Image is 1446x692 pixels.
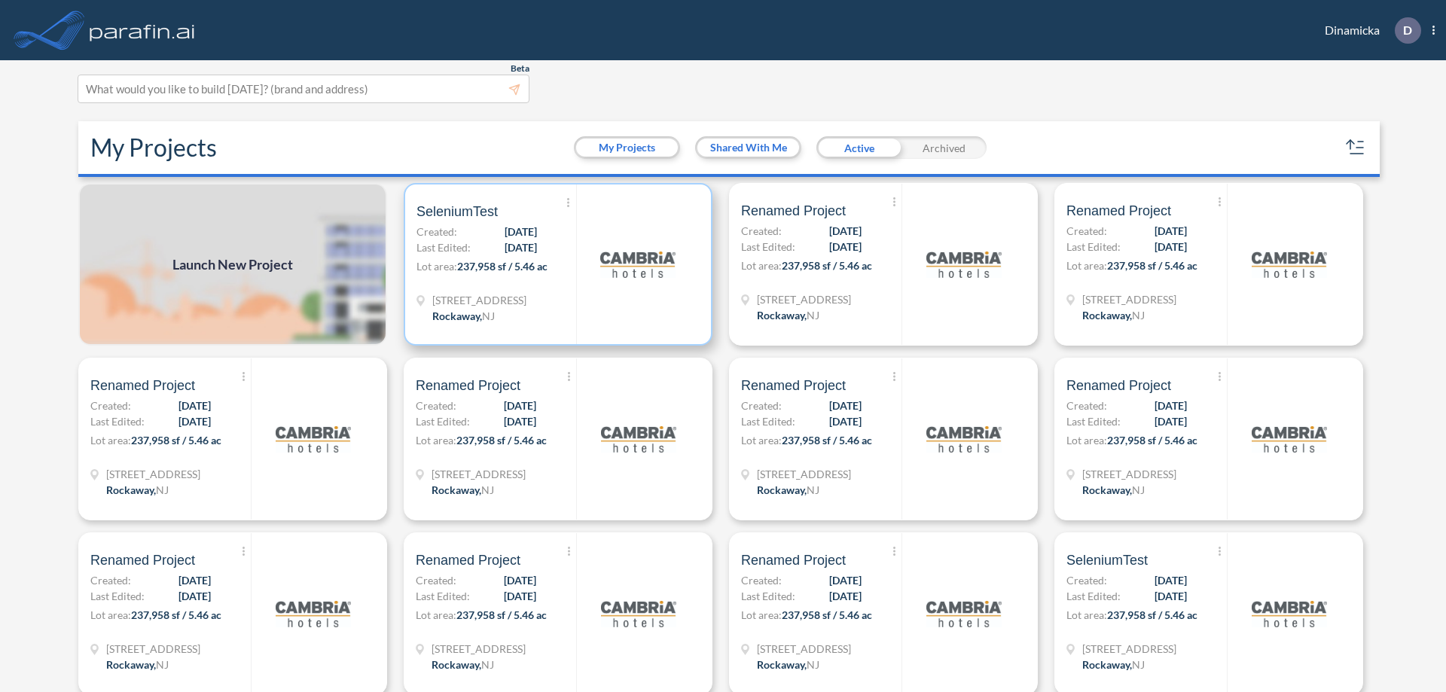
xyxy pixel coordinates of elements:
[1107,259,1197,272] span: 237,958 sf / 5.46 ac
[90,376,195,395] span: Renamed Project
[504,413,536,429] span: [DATE]
[432,292,526,308] span: 321 Mt Hope Ave
[178,413,211,429] span: [DATE]
[1066,572,1107,588] span: Created:
[1066,223,1107,239] span: Created:
[757,309,807,322] span: Rockaway ,
[106,483,156,496] span: Rockaway ,
[90,588,145,604] span: Last Edited:
[131,434,221,447] span: 237,958 sf / 5.46 ac
[1066,376,1171,395] span: Renamed Project
[106,657,169,672] div: Rockaway, NJ
[741,239,795,255] span: Last Edited:
[1082,482,1145,498] div: Rockaway, NJ
[1082,307,1145,323] div: Rockaway, NJ
[1155,572,1187,588] span: [DATE]
[481,658,494,671] span: NJ
[782,259,872,272] span: 237,958 sf / 5.46 ac
[757,641,851,657] span: 321 Mt Hope Ave
[90,133,217,162] h2: My Projects
[829,413,862,429] span: [DATE]
[601,576,676,651] img: logo
[1066,413,1121,429] span: Last Edited:
[432,658,481,671] span: Rockaway ,
[741,398,782,413] span: Created:
[757,658,807,671] span: Rockaway ,
[457,260,548,273] span: 237,958 sf / 5.46 ac
[1155,588,1187,604] span: [DATE]
[90,572,131,588] span: Created:
[131,608,221,621] span: 237,958 sf / 5.46 ac
[741,376,846,395] span: Renamed Project
[432,657,494,672] div: Rockaway, NJ
[1082,657,1145,672] div: Rockaway, NJ
[178,588,211,604] span: [DATE]
[807,658,819,671] span: NJ
[1082,641,1176,657] span: 321 Mt Hope Ave
[1344,136,1368,160] button: sort
[416,572,456,588] span: Created:
[926,576,1002,651] img: logo
[1066,551,1148,569] span: SeleniumTest
[90,551,195,569] span: Renamed Project
[757,483,807,496] span: Rockaway ,
[782,434,872,447] span: 237,958 sf / 5.46 ac
[1082,483,1132,496] span: Rockaway ,
[1066,259,1107,272] span: Lot area:
[741,572,782,588] span: Created:
[1066,239,1121,255] span: Last Edited:
[1066,588,1121,604] span: Last Edited:
[416,588,470,604] span: Last Edited:
[90,413,145,429] span: Last Edited:
[757,291,851,307] span: 321 Mt Hope Ave
[1403,23,1412,37] p: D
[741,223,782,239] span: Created:
[741,413,795,429] span: Last Edited:
[432,482,494,498] div: Rockaway, NJ
[78,183,387,346] a: Launch New Project
[432,641,526,657] span: 321 Mt Hope Ave
[829,398,862,413] span: [DATE]
[416,203,498,221] span: SeleniumTest
[416,260,457,273] span: Lot area:
[432,309,482,322] span: Rockaway ,
[1066,398,1107,413] span: Created:
[757,307,819,323] div: Rockaway, NJ
[1155,223,1187,239] span: [DATE]
[90,434,131,447] span: Lot area:
[600,227,676,302] img: logo
[816,136,901,159] div: Active
[741,608,782,621] span: Lot area:
[416,239,471,255] span: Last Edited:
[156,658,169,671] span: NJ
[1132,483,1145,496] span: NJ
[1066,434,1107,447] span: Lot area:
[416,413,470,429] span: Last Edited:
[1155,239,1187,255] span: [DATE]
[807,309,819,322] span: NJ
[1132,309,1145,322] span: NJ
[416,398,456,413] span: Created:
[276,401,351,477] img: logo
[741,202,846,220] span: Renamed Project
[106,641,200,657] span: 321 Mt Hope Ave
[504,588,536,604] span: [DATE]
[757,482,819,498] div: Rockaway, NJ
[741,588,795,604] span: Last Edited:
[505,239,537,255] span: [DATE]
[416,434,456,447] span: Lot area:
[106,482,169,498] div: Rockaway, NJ
[1155,413,1187,429] span: [DATE]
[90,398,131,413] span: Created:
[901,136,987,159] div: Archived
[829,223,862,239] span: [DATE]
[757,466,851,482] span: 321 Mt Hope Ave
[829,572,862,588] span: [DATE]
[1302,17,1435,44] div: Dinamicka
[172,255,293,275] span: Launch New Project
[1107,608,1197,621] span: 237,958 sf / 5.46 ac
[504,398,536,413] span: [DATE]
[178,572,211,588] span: [DATE]
[90,608,131,621] span: Lot area:
[741,434,782,447] span: Lot area:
